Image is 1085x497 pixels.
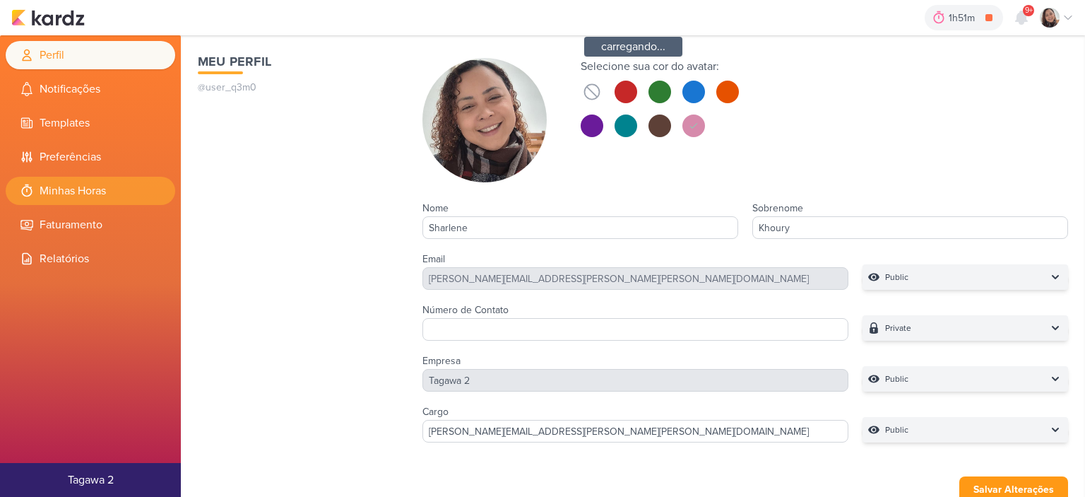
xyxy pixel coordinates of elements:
[885,321,911,335] p: Private
[581,58,739,75] div: Selecione sua cor do avatar:
[752,202,803,214] label: Sobrenome
[198,52,394,71] h1: Meu Perfil
[1025,5,1033,16] span: 9+
[862,264,1068,290] button: Public
[422,202,449,214] label: Nome
[862,417,1068,443] button: Public
[862,315,1068,341] button: Private
[584,37,682,57] span: carregando...
[6,177,175,205] li: Minhas Horas
[422,406,449,418] label: Cargo
[422,304,509,316] label: Número de Contato
[422,253,445,265] label: Email
[949,11,979,25] div: 1h51m
[422,355,461,367] label: Empresa
[6,211,175,239] li: Faturamento
[11,9,85,26] img: kardz.app
[198,80,394,95] p: @user_q3m0
[885,372,908,386] p: Public
[6,109,175,137] li: Templates
[422,58,547,182] img: Sharlene Khoury
[6,41,175,69] li: Perfil
[885,423,908,437] p: Public
[422,267,848,290] div: [PERSON_NAME][EMAIL_ADDRESS][PERSON_NAME][PERSON_NAME][DOMAIN_NAME]
[6,143,175,171] li: Preferências
[6,245,175,273] li: Relatórios
[862,366,1068,392] button: Public
[6,75,175,103] li: Notificações
[885,270,908,284] p: Public
[1040,8,1060,28] img: Sharlene Khoury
